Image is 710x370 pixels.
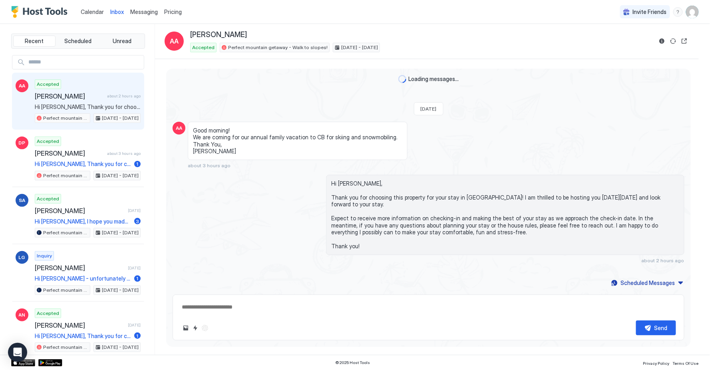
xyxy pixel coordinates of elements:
[188,162,231,168] span: about 3 hours ago
[102,229,139,236] span: [DATE] - [DATE]
[11,359,35,366] a: App Store
[35,160,131,168] span: Hi [PERSON_NAME], Thank you for choosing this property for your stay in [GEOGRAPHIC_DATA]! I am t...
[57,36,99,47] button: Scheduled
[621,279,675,287] div: Scheduled Messages
[11,34,145,49] div: tab-group
[65,38,92,45] span: Scheduled
[102,344,139,351] span: [DATE] - [DATE]
[25,38,44,45] span: Recent
[43,229,88,236] span: Perfect mountain getaway - Walk to slopes!
[137,275,139,281] span: 1
[19,311,26,319] span: AN
[43,115,88,122] span: Perfect mountain getaway - Walk to slopes!
[686,6,699,18] div: User profile
[25,55,144,69] input: Input Field
[37,138,59,145] span: Accepted
[35,149,104,157] span: [PERSON_NAME]
[176,125,182,132] span: AA
[19,197,25,204] span: SA
[192,44,215,51] span: Accepted
[181,323,191,333] button: Upload image
[137,161,139,167] span: 1
[654,324,668,332] div: Send
[643,358,670,367] a: Privacy Policy
[633,8,667,16] span: Invite Friends
[190,30,247,40] span: [PERSON_NAME]
[398,75,406,83] div: loading
[101,36,143,47] button: Unread
[110,8,124,16] a: Inbox
[19,82,25,89] span: AA
[110,8,124,15] span: Inbox
[673,361,699,366] span: Terms Of Use
[19,254,26,261] span: LG
[191,323,200,333] button: Quick reply
[19,139,26,146] span: DP
[102,287,139,294] span: [DATE] - [DATE]
[35,207,125,215] span: [PERSON_NAME]
[35,92,104,100] span: [PERSON_NAME]
[113,38,131,45] span: Unread
[336,360,370,365] span: © 2025 Host Tools
[13,36,56,47] button: Recent
[102,172,139,179] span: [DATE] - [DATE]
[81,8,104,15] span: Calendar
[43,287,88,294] span: Perfect mountain getaway - Walk to slopes!
[409,75,459,83] span: Loading messages...
[193,127,402,155] span: Good morning! We are coming for our annual family vacation to CB for skiing and snowmobiling. Tha...
[137,333,139,339] span: 1
[673,358,699,367] a: Terms Of Use
[35,218,131,225] span: Hi [PERSON_NAME], I hope you made precious memories during your stay in [GEOGRAPHIC_DATA], and th...
[642,257,684,263] span: about 2 hours ago
[35,103,141,111] span: Hi [PERSON_NAME], Thank you for choosing this property for your stay in [GEOGRAPHIC_DATA]! I am t...
[164,8,182,16] span: Pricing
[331,180,679,250] span: Hi [PERSON_NAME], Thank you for choosing this property for your stay in [GEOGRAPHIC_DATA]! I am t...
[228,44,328,51] span: Perfect mountain getaway - Walk to slopes!
[341,44,378,51] span: [DATE] - [DATE]
[37,195,59,202] span: Accepted
[643,361,670,366] span: Privacy Policy
[37,252,52,259] span: Inquiry
[35,275,131,282] span: Hi [PERSON_NAME] - unfortunately the HOA only allows up to two dogs. Let me know if that is an op...
[37,81,59,88] span: Accepted
[610,277,684,288] button: Scheduled Messages
[136,218,139,224] span: 3
[107,93,141,99] span: about 2 hours ago
[35,264,125,272] span: [PERSON_NAME]
[657,36,667,46] button: Reservation information
[128,323,141,328] span: [DATE]
[38,359,62,366] a: Google Play Store
[102,115,139,122] span: [DATE] - [DATE]
[680,36,689,46] button: Open reservation
[170,36,179,46] span: AA
[421,106,437,112] span: [DATE]
[668,36,678,46] button: Sync reservation
[130,8,158,15] span: Messaging
[107,151,141,156] span: about 3 hours ago
[35,332,131,340] span: Hi [PERSON_NAME], Thank you for choosing this property for your stay in [GEOGRAPHIC_DATA]! I am t...
[43,172,88,179] span: Perfect mountain getaway - Walk to slopes!
[128,208,141,213] span: [DATE]
[37,310,59,317] span: Accepted
[130,8,158,16] a: Messaging
[11,6,71,18] a: Host Tools Logo
[673,7,683,17] div: menu
[35,321,125,329] span: [PERSON_NAME]
[128,265,141,271] span: [DATE]
[81,8,104,16] a: Calendar
[43,344,88,351] span: Perfect mountain getaway - Walk to slopes!
[8,343,27,362] div: Open Intercom Messenger
[636,321,676,335] button: Send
